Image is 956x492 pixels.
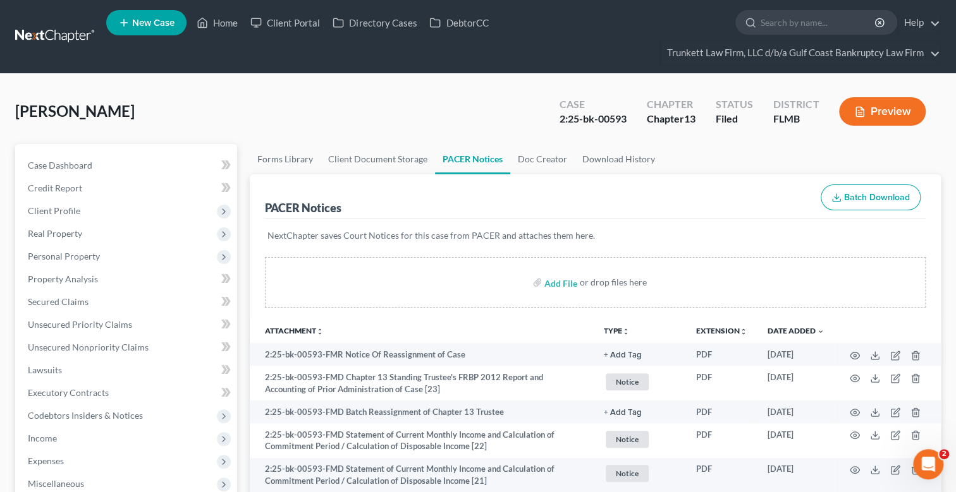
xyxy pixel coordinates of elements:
[647,112,696,126] div: Chapter
[575,144,663,174] a: Download History
[28,455,64,466] span: Expenses
[510,144,575,174] a: Doc Creator
[18,291,237,313] a: Secured Claims
[773,97,819,112] div: District
[757,423,835,458] td: [DATE]
[661,42,940,64] a: Trunkett Law Firm, LLC d/b/a Gulf Coast Bankruptcy Law Firm
[696,326,747,335] a: Extensionunfold_more
[28,273,98,284] span: Property Analysis
[28,183,82,193] span: Credit Report
[604,409,642,417] button: + Add Tag
[686,343,757,366] td: PDF
[18,381,237,404] a: Executory Contracts
[316,328,324,335] i: unfold_more
[604,371,676,392] a: Notice
[28,478,84,489] span: Miscellaneous
[684,112,696,124] span: 13
[604,429,676,450] a: Notice
[839,97,926,126] button: Preview
[768,326,824,335] a: Date Added expand_more
[606,465,649,482] span: Notice
[686,423,757,458] td: PDF
[28,342,149,352] span: Unsecured Nonpriority Claims
[604,406,676,418] a: + Add Tag
[716,97,753,112] div: Status
[28,410,143,421] span: Codebtors Insiders & Notices
[773,112,819,126] div: FLMB
[265,326,324,335] a: Attachmentunfold_more
[18,177,237,200] a: Credit Report
[606,431,649,448] span: Notice
[28,251,100,261] span: Personal Property
[757,400,835,423] td: [DATE]
[265,200,341,215] div: PACER Notices
[560,97,627,112] div: Case
[15,102,135,120] span: [PERSON_NAME]
[18,359,237,381] a: Lawsuits
[939,449,949,459] span: 2
[250,400,594,423] td: 2:25-bk-00593-FMD Batch Reassignment of Chapter 13 Trustee
[686,400,757,423] td: PDF
[132,18,175,28] span: New Case
[28,387,109,398] span: Executory Contracts
[18,154,237,177] a: Case Dashboard
[686,366,757,400] td: PDF
[821,184,921,211] button: Batch Download
[435,144,510,174] a: PACER Notices
[190,11,244,34] a: Home
[18,313,237,336] a: Unsecured Priority Claims
[757,366,835,400] td: [DATE]
[321,144,435,174] a: Client Document Storage
[740,328,747,335] i: unfold_more
[250,144,321,174] a: Forms Library
[716,112,753,126] div: Filed
[622,328,630,335] i: unfold_more
[604,327,630,335] button: TYPEunfold_more
[913,449,943,479] iframe: Intercom live chat
[250,423,594,458] td: 2:25-bk-00593-FMD Statement of Current Monthly Income and Calculation of Commitment Period / Calc...
[898,11,940,34] a: Help
[326,11,423,34] a: Directory Cases
[761,11,876,34] input: Search by name...
[423,11,494,34] a: DebtorCC
[560,112,627,126] div: 2:25-bk-00593
[18,336,237,359] a: Unsecured Nonpriority Claims
[267,229,923,242] p: NextChapter saves Court Notices for this case from PACER and attaches them here.
[604,349,676,361] a: + Add Tag
[28,205,80,216] span: Client Profile
[28,160,92,171] span: Case Dashboard
[606,373,649,390] span: Notice
[844,192,910,203] span: Batch Download
[28,433,57,443] span: Income
[604,351,642,359] button: + Add Tag
[28,228,82,239] span: Real Property
[250,343,594,366] td: 2:25-bk-00593-FMR Notice Of Reassignment of Case
[757,343,835,366] td: [DATE]
[647,97,696,112] div: Chapter
[18,268,237,291] a: Property Analysis
[244,11,326,34] a: Client Portal
[28,319,132,330] span: Unsecured Priority Claims
[604,463,676,484] a: Notice
[580,276,647,289] div: or drop files here
[28,296,89,307] span: Secured Claims
[250,366,594,400] td: 2:25-bk-00593-FMD Chapter 13 Standing Trustee's FRBP 2012 Report and Accounting of Prior Administ...
[28,364,62,375] span: Lawsuits
[817,328,824,335] i: expand_more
